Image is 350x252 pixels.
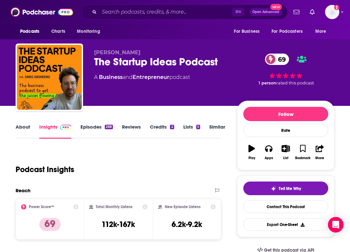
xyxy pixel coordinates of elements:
span: rated this podcast [276,81,314,85]
button: Bookmark [294,141,311,164]
span: Monitoring [77,27,100,36]
a: Entrepreneur [133,74,169,80]
span: ⌘ K [232,8,244,16]
span: Podcasts [20,27,39,36]
img: Podchaser Pro [60,125,71,130]
p: 69 [39,218,61,231]
div: 5 [196,125,200,129]
div: Bookmark [295,156,310,160]
a: Business [99,74,123,80]
div: Rate [243,124,328,137]
div: List [283,156,288,160]
a: About [16,124,30,139]
div: Open Intercom Messenger [328,217,344,233]
span: and [123,74,133,80]
a: Episodes268 [80,124,113,139]
div: Play [248,156,255,160]
button: Show profile menu [325,5,339,19]
a: Show notifications dropdown [307,6,317,18]
a: InsightsPodchaser Pro [39,124,71,139]
a: Similar [209,124,225,139]
h2: New Episode Listens [165,205,200,209]
img: Podchaser - Follow, Share and Rate Podcasts [11,6,73,18]
h2: Power Score™ [29,205,54,209]
div: Share [315,156,324,160]
a: Charts [47,25,69,38]
a: Credits2 [150,124,174,139]
img: tell me why sparkle [271,186,276,191]
button: open menu [16,25,48,38]
a: Show notifications dropdown [291,6,302,18]
span: Charts [51,27,65,36]
span: New [270,4,282,10]
h3: 112k-167k [102,220,135,229]
img: User Profile [325,5,339,19]
button: List [277,141,294,164]
button: Apps [260,141,277,164]
span: [PERSON_NAME] [94,49,140,56]
span: 69 [272,54,289,65]
div: 69 1 personrated this podcast [237,49,334,90]
span: More [315,27,326,36]
span: For Podcasters [272,27,303,36]
span: For Business [234,27,259,36]
div: Apps [265,156,273,160]
svg: Add a profile image [334,5,339,10]
button: open menu [72,25,108,38]
div: A podcast [94,73,190,81]
a: Contact This Podcast [243,200,328,213]
div: 2 [170,125,174,129]
a: 69 [265,54,289,65]
h3: 6.2k-9.2k [172,220,202,229]
span: Tell Me Why [279,186,301,191]
div: 268 [105,125,113,129]
div: Search podcasts, credits, & more... [81,5,288,19]
h1: Podcast Insights [16,165,74,174]
span: 1 person [259,81,276,85]
button: tell me why sparkleTell Me Why [243,182,328,195]
button: Open AdvancedNew [249,8,282,16]
button: open menu [267,25,312,38]
span: Open Advanced [252,10,279,14]
button: open menu [311,25,334,38]
button: open menu [229,25,268,38]
a: Lists5 [183,124,200,139]
h2: Total Monthly Listens [96,205,132,209]
button: Play [243,141,260,164]
button: Share [311,141,328,164]
input: Search podcasts, credits, & more... [99,7,232,17]
button: Export One-Sheet [243,218,328,231]
img: The Startup Ideas Podcast [17,45,82,110]
a: Reviews [122,124,141,139]
span: Logged in as TrevorC [325,5,339,19]
button: Follow [243,107,328,121]
h2: Reach [16,187,30,194]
